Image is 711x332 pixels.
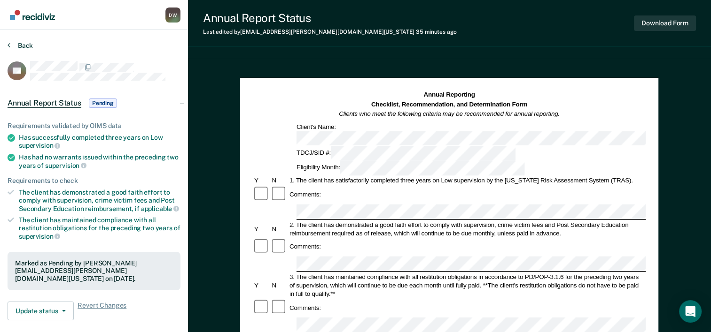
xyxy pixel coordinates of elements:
[288,303,322,312] div: Comments:
[253,281,270,289] div: Y
[19,233,60,240] span: supervision
[271,225,288,233] div: N
[45,162,86,169] span: supervision
[8,177,180,185] div: Requirements to check
[165,8,180,23] button: Profile dropdown button
[203,11,456,25] div: Annual Report Status
[288,220,646,237] div: 2. The client has demonstrated a good faith effort to comply with supervision, crime victim fees ...
[295,146,517,161] div: TDCJ/SID #:
[288,176,646,185] div: 1. The client has satisfactorily completed three years on Low supervision by the [US_STATE] Risk ...
[288,242,322,251] div: Comments:
[19,153,180,169] div: Has had no warrants issued within the preceding two years of
[19,189,180,212] div: The client has demonstrated a good faith effort to comply with supervision, crime victim fees and...
[165,8,180,23] div: D W
[89,98,117,108] span: Pending
[416,29,456,35] span: 35 minutes ago
[10,10,55,20] img: Recidiviz
[288,190,322,199] div: Comments:
[203,29,456,35] div: Last edited by [EMAIL_ADDRESS][PERSON_NAME][DOMAIN_NAME][US_STATE]
[271,281,288,289] div: N
[78,302,126,320] span: Revert Changes
[679,300,702,323] div: Open Intercom Messenger
[19,134,180,150] div: Has successfully completed three years on Low
[8,98,81,108] span: Annual Report Status
[15,259,173,283] div: Marked as Pending by [PERSON_NAME][EMAIL_ADDRESS][PERSON_NAME][DOMAIN_NAME][US_STATE] on [DATE].
[8,122,180,130] div: Requirements validated by OIMS data
[271,176,288,185] div: N
[288,272,646,298] div: 3. The client has maintained compliance with all restitution obligations in accordance to PD/POP-...
[19,142,60,149] span: supervision
[371,101,527,108] strong: Checklist, Recommendation, and Determination Form
[339,110,560,117] em: Clients who meet the following criteria may be recommended for annual reporting.
[141,205,179,212] span: applicable
[19,216,180,240] div: The client has maintained compliance with all restitution obligations for the preceding two years of
[8,41,33,50] button: Back
[253,176,270,185] div: Y
[295,161,526,175] div: Eligibility Month:
[424,91,475,98] strong: Annual Reporting
[634,15,696,31] button: Download Form
[253,225,270,233] div: Y
[8,302,74,320] button: Update status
